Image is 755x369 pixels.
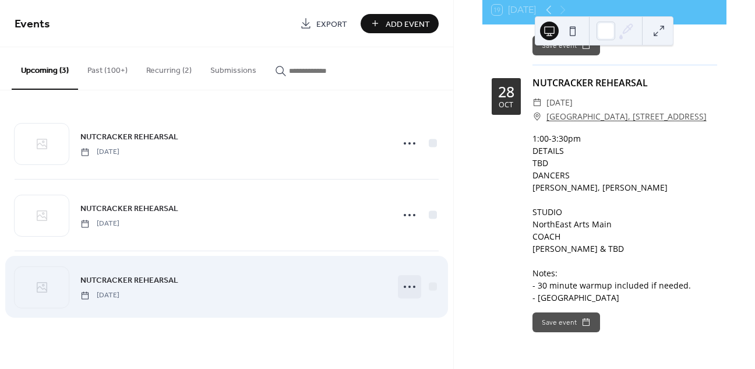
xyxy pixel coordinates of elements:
div: 1:00-3:30pm DETAILS TBD DANCERS [PERSON_NAME], [PERSON_NAME] STUDIO NorthEast Arts Main COACH [PE... [532,132,717,304]
span: NUTCRACKER REHEARSAL [80,131,178,143]
button: Save event [532,312,600,332]
div: ​ [532,96,542,110]
button: Recurring (2) [137,47,201,89]
div: ​ [532,110,542,124]
button: Save event [532,36,600,55]
button: Upcoming (3) [12,47,78,90]
a: NUTCRACKER REHEARSAL [80,202,178,215]
div: Oct [499,101,513,109]
button: Past (100+) [78,47,137,89]
div: 28 [498,85,514,99]
a: Export [291,14,356,33]
span: Export [316,18,347,30]
span: NUTCRACKER REHEARSAL [80,275,178,287]
div: NUTCRACKER REHEARSAL [532,76,717,90]
span: [DATE] [80,219,119,229]
a: NUTCRACKER REHEARSAL [80,130,178,143]
button: Add Event [361,14,439,33]
a: [GEOGRAPHIC_DATA], [STREET_ADDRESS] [546,110,707,124]
span: Events [15,13,50,36]
a: NUTCRACKER REHEARSAL [80,273,178,287]
span: [DATE] [80,290,119,301]
span: [DATE] [546,96,573,110]
span: Add Event [386,18,430,30]
button: Submissions [201,47,266,89]
span: [DATE] [80,147,119,157]
span: NUTCRACKER REHEARSAL [80,203,178,215]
